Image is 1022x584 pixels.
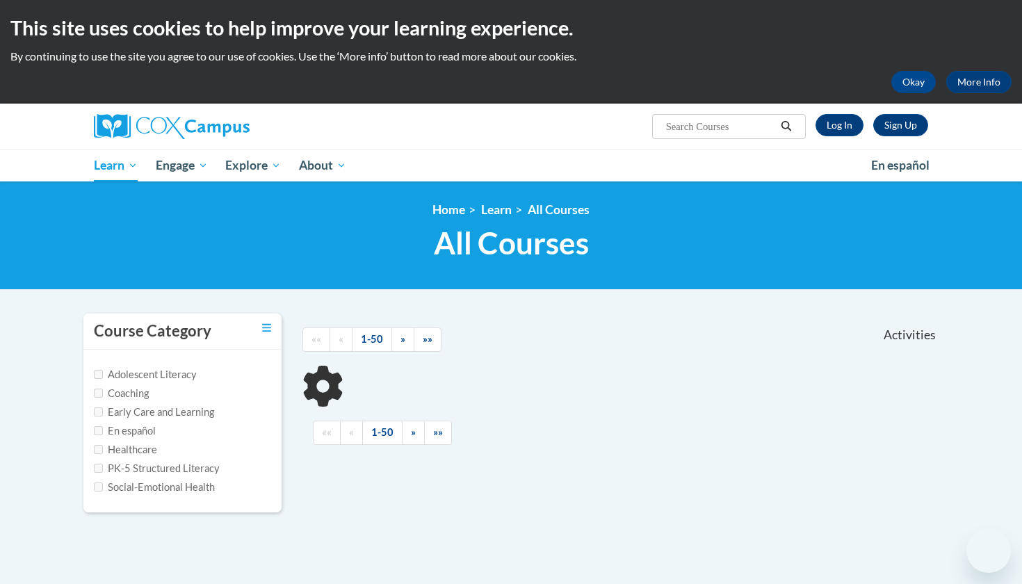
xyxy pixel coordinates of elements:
[665,118,776,135] input: Search Courses
[94,114,250,139] img: Cox Campus
[94,157,138,174] span: Learn
[94,480,215,495] label: Social-Emotional Health
[816,114,863,136] a: Log In
[391,327,414,352] a: Next
[871,158,930,172] span: En español
[352,327,392,352] a: 1-50
[776,118,797,135] button: Search
[349,426,354,438] span: «
[85,149,147,181] a: Learn
[340,421,363,445] a: Previous
[402,421,425,445] a: Next
[94,423,156,439] label: En español
[94,426,103,435] input: Checkbox for Options
[966,528,1011,573] iframe: Button to launch messaging window
[884,327,936,343] span: Activities
[156,157,208,174] span: Engage
[216,149,290,181] a: Explore
[299,157,346,174] span: About
[94,445,103,454] input: Checkbox for Options
[94,386,149,401] label: Coaching
[362,421,403,445] a: 1-50
[225,157,281,174] span: Explore
[94,321,211,342] h3: Course Category
[262,321,271,336] a: Toggle collapse
[311,333,321,345] span: ««
[94,389,103,398] input: Checkbox for Options
[322,426,332,438] span: ««
[423,333,432,345] span: »»
[147,149,217,181] a: Engage
[94,442,157,457] label: Healthcare
[302,327,330,352] a: Begining
[862,151,939,180] a: En español
[414,327,441,352] a: End
[94,461,220,476] label: PK-5 Structured Literacy
[10,49,1012,64] p: By continuing to use the site you agree to our use of cookies. Use the ‘More info’ button to read...
[10,14,1012,42] h2: This site uses cookies to help improve your learning experience.
[94,367,197,382] label: Adolescent Literacy
[891,71,936,93] button: Okay
[433,426,443,438] span: »»
[94,407,103,416] input: Checkbox for Options
[313,421,341,445] a: Begining
[434,225,589,261] span: All Courses
[73,149,949,181] div: Main menu
[94,464,103,473] input: Checkbox for Options
[94,405,214,420] label: Early Care and Learning
[481,202,512,217] a: Learn
[432,202,465,217] a: Home
[330,327,352,352] a: Previous
[528,202,590,217] a: All Courses
[873,114,928,136] a: Register
[94,370,103,379] input: Checkbox for Options
[290,149,355,181] a: About
[339,333,343,345] span: «
[94,482,103,492] input: Checkbox for Options
[424,421,452,445] a: End
[411,426,416,438] span: »
[946,71,1012,93] a: More Info
[400,333,405,345] span: »
[94,114,358,139] a: Cox Campus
